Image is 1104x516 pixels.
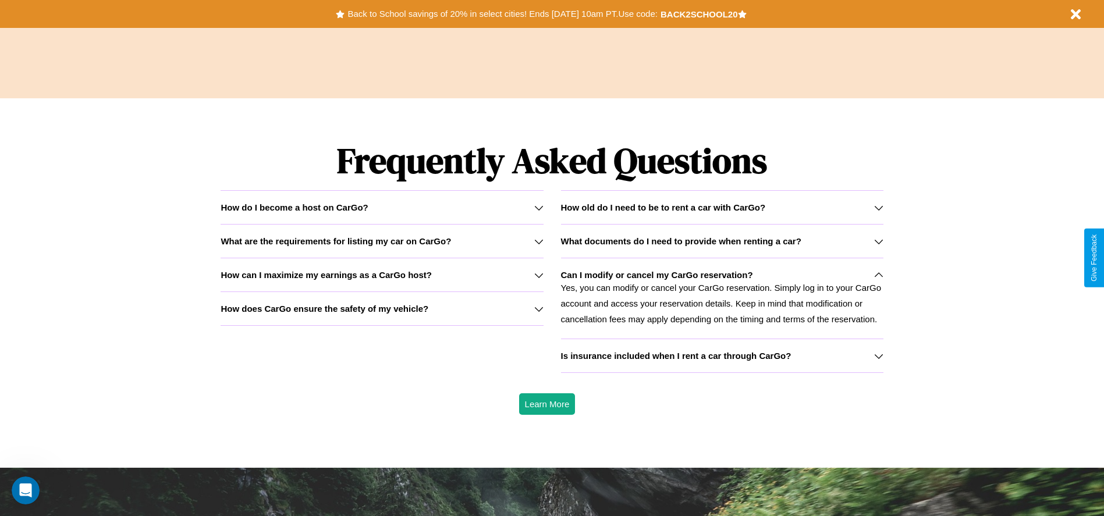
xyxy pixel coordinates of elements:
[561,351,791,361] h3: Is insurance included when I rent a car through CarGo?
[345,6,660,22] button: Back to School savings of 20% in select cities! Ends [DATE] 10am PT.Use code:
[561,236,801,246] h3: What documents do I need to provide when renting a car?
[661,9,738,19] b: BACK2SCHOOL20
[221,202,368,212] h3: How do I become a host on CarGo?
[561,270,753,280] h3: Can I modify or cancel my CarGo reservation?
[519,393,576,415] button: Learn More
[221,304,428,314] h3: How does CarGo ensure the safety of my vehicle?
[221,131,883,190] h1: Frequently Asked Questions
[561,280,883,327] p: Yes, you can modify or cancel your CarGo reservation. Simply log in to your CarGo account and acc...
[12,476,40,504] iframe: Intercom live chat
[1090,234,1098,282] div: Give Feedback
[221,270,432,280] h3: How can I maximize my earnings as a CarGo host?
[561,202,766,212] h3: How old do I need to be to rent a car with CarGo?
[221,236,451,246] h3: What are the requirements for listing my car on CarGo?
